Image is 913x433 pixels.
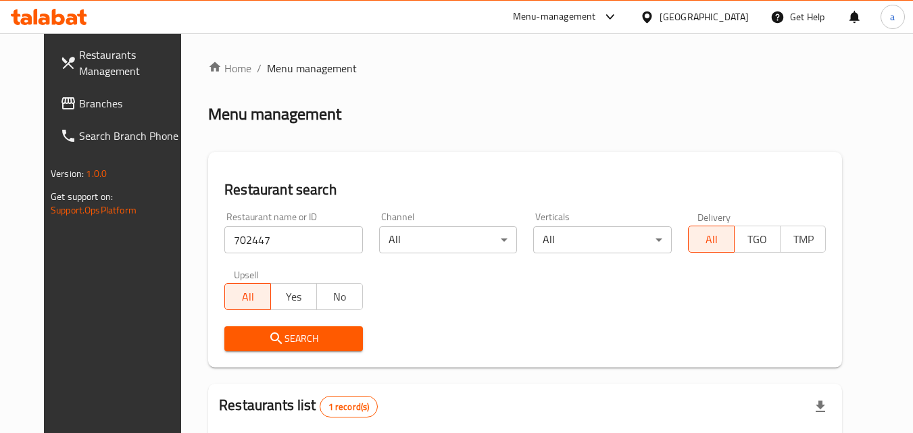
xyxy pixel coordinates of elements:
div: Export file [804,390,837,423]
span: Version: [51,165,84,182]
button: Search [224,326,363,351]
span: Yes [276,287,312,307]
span: Restaurants Management [79,47,186,79]
span: No [322,287,357,307]
span: Get support on: [51,188,113,205]
div: Menu-management [513,9,596,25]
nav: breadcrumb [208,60,842,76]
h2: Restaurant search [224,180,826,200]
button: TMP [780,226,826,253]
a: Support.OpsPlatform [51,201,137,219]
div: All [379,226,518,253]
a: Home [208,60,251,76]
h2: Menu management [208,103,341,125]
span: Menu management [267,60,357,76]
div: Total records count [320,396,378,417]
input: Search for restaurant name or ID.. [224,226,363,253]
li: / [257,60,262,76]
button: No [316,283,363,310]
label: Delivery [697,212,731,222]
button: All [224,283,271,310]
button: All [688,226,735,253]
h2: Restaurants list [219,395,378,417]
button: Yes [270,283,317,310]
span: All [230,287,266,307]
div: All [533,226,672,253]
button: TGO [734,226,781,253]
span: TMP [786,230,821,249]
span: Branches [79,95,186,111]
span: a [890,9,895,24]
a: Restaurants Management [49,39,197,87]
div: [GEOGRAPHIC_DATA] [660,9,749,24]
span: 1 record(s) [320,401,378,413]
span: 1.0.0 [86,165,107,182]
span: Search [235,330,352,347]
span: All [694,230,729,249]
span: Search Branch Phone [79,128,186,144]
label: Upsell [234,270,259,279]
span: TGO [740,230,775,249]
a: Branches [49,87,197,120]
a: Search Branch Phone [49,120,197,152]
